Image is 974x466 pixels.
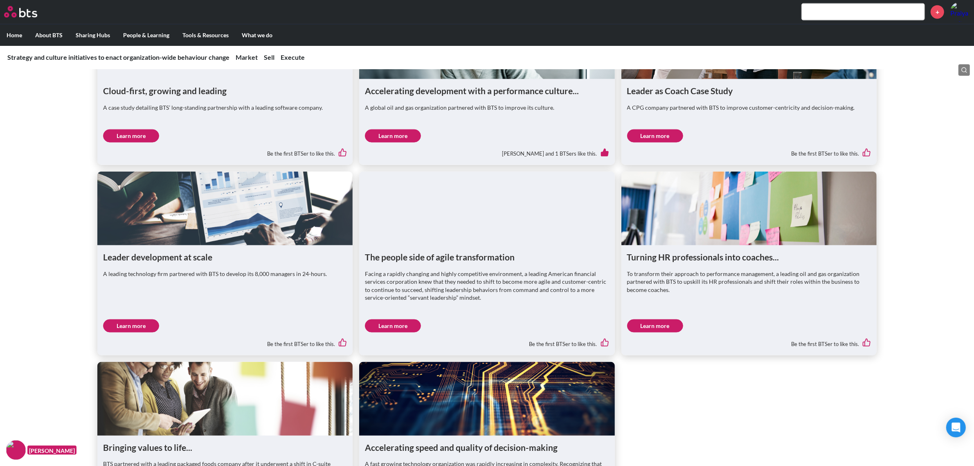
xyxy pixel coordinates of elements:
[264,53,274,61] a: Sell
[365,143,609,160] div: [PERSON_NAME] and 1 BTSers like this.
[365,270,609,302] p: Facing a rapidly changing and highly competitive environment, a leading American financial servic...
[176,25,235,46] label: Tools & Resources
[627,104,871,112] p: A CPG company partnered with BTS to improve customer-centricity and decision-making.
[627,251,871,263] h1: Turning HR professionals into coaches...
[103,333,347,350] div: Be the first BTSer to like this.
[627,129,683,143] a: Learn more
[365,319,421,333] a: Learn more
[365,129,421,143] a: Learn more
[931,5,944,19] a: +
[69,25,117,46] label: Sharing Hubs
[365,333,609,350] div: Be the first BTSer to like this.
[103,270,347,278] p: A leading technology firm partnered with BTS to develop its 8,000 managers in 24-hours.
[103,251,347,263] h1: Leader development at scale
[103,104,347,112] p: A case study detailing BTS’ long-standing partnership with a leading software company.
[103,129,159,143] a: Learn more
[4,6,52,18] a: Go home
[235,25,279,46] label: What we do
[27,446,76,455] figcaption: [PERSON_NAME]
[950,2,970,22] img: Praiya Thawornwattanaphol
[236,53,258,61] a: Market
[365,441,609,453] h1: Accelerating speed and quality of decision-making
[281,53,305,61] a: Execute
[103,85,347,97] h1: Cloud-first, growing and leading
[627,319,683,333] a: Learn more
[365,85,609,97] h1: Accelerating development with a performance culture...
[950,2,970,22] a: Profile
[627,270,871,294] p: To transform their approach to performance management, a leading oil and gas organization partner...
[627,85,871,97] h1: Leader as Coach Case Study
[29,25,69,46] label: About BTS
[365,251,609,263] h1: The people side of agile transformation
[627,143,871,160] div: Be the first BTSer to like this.
[365,104,609,112] p: A global oil and gas organization partnered with BTS to improve its culture.
[103,143,347,160] div: Be the first BTSer to like this.
[103,319,159,333] a: Learn more
[627,333,871,350] div: Be the first BTSer to like this.
[6,440,26,460] img: F
[117,25,176,46] label: People & Learning
[7,53,229,61] a: Strategy and culture initiatives to enact organization-wide behaviour change
[103,441,347,453] h1: Bringing values to life...
[4,6,37,18] img: BTS Logo
[946,418,966,437] div: Open Intercom Messenger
